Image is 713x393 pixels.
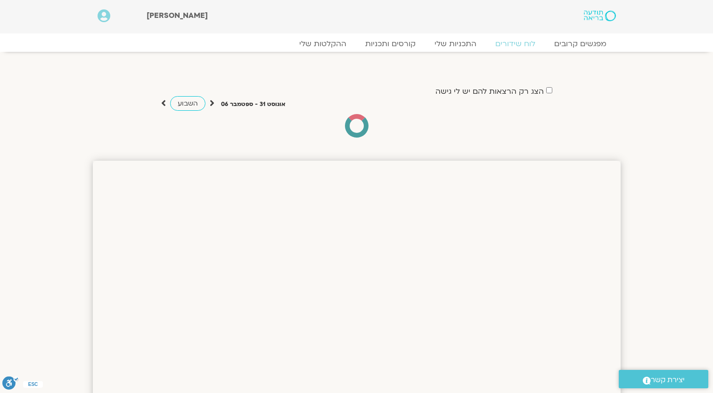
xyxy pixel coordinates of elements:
[178,99,198,108] span: השבוע
[221,99,286,109] p: אוגוסט 31 - ספטמבר 06
[356,39,425,49] a: קורסים ותכניות
[486,39,545,49] a: לוח שידורים
[545,39,616,49] a: מפגשים קרובים
[147,10,208,21] span: [PERSON_NAME]
[435,87,544,96] label: הצג רק הרצאות להם יש לי גישה
[170,96,205,111] a: השבוע
[619,370,708,388] a: יצירת קשר
[290,39,356,49] a: ההקלטות שלי
[425,39,486,49] a: התכניות שלי
[651,374,685,386] span: יצירת קשר
[98,39,616,49] nav: Menu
